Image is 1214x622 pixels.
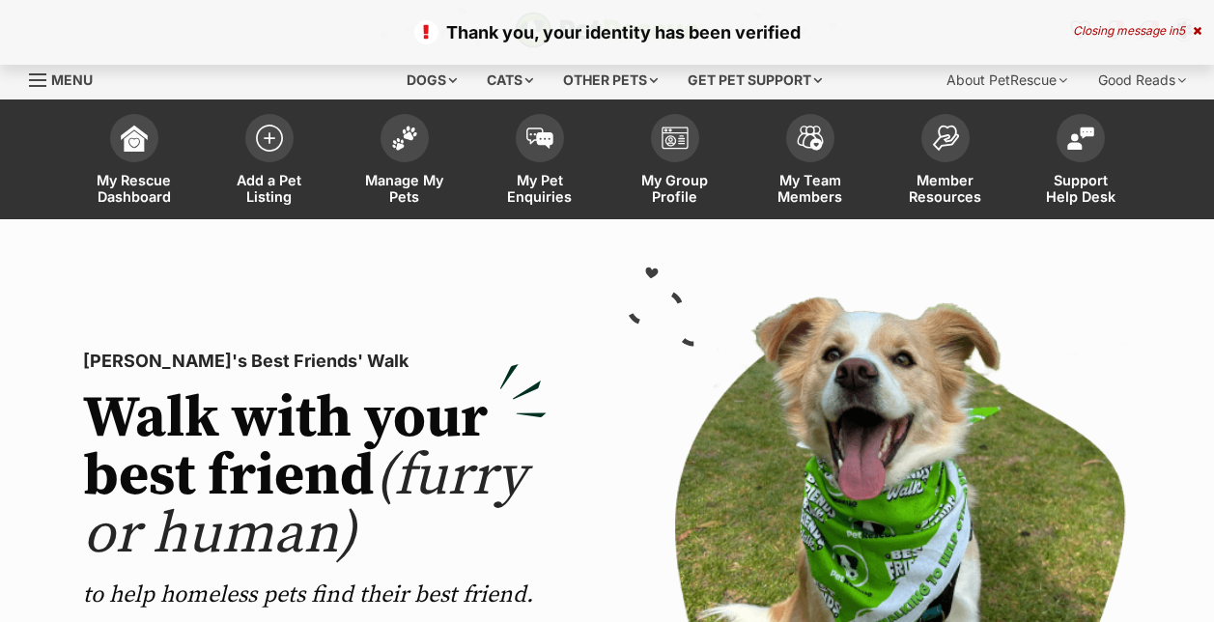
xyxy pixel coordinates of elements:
div: About PetRescue [933,61,1081,99]
span: My Pet Enquiries [496,172,583,205]
img: team-members-icon-5396bd8760b3fe7c0b43da4ab00e1e3bb1a5d9ba89233759b79545d2d3fc5d0d.svg [797,126,824,151]
img: help-desk-icon-fdf02630f3aa405de69fd3d07c3f3aa587a6932b1a1747fa1d2bba05be0121f9.svg [1067,127,1094,150]
p: [PERSON_NAME]'s Best Friends' Walk [83,348,547,375]
a: My Group Profile [607,104,743,219]
span: My Team Members [767,172,854,205]
a: Menu [29,61,106,96]
span: Support Help Desk [1037,172,1124,205]
img: pet-enquiries-icon-7e3ad2cf08bfb03b45e93fb7055b45f3efa6380592205ae92323e6603595dc1f.svg [526,127,553,149]
span: My Rescue Dashboard [91,172,178,205]
p: to help homeless pets find their best friend. [83,580,547,610]
span: My Group Profile [632,172,719,205]
img: add-pet-listing-icon-0afa8454b4691262ce3f59096e99ab1cd57d4a30225e0717b998d2c9b9846f56.svg [256,125,283,152]
a: Support Help Desk [1013,104,1148,219]
div: Good Reads [1085,61,1200,99]
span: Add a Pet Listing [226,172,313,205]
img: dashboard-icon-eb2f2d2d3e046f16d808141f083e7271f6b2e854fb5c12c21221c1fb7104beca.svg [121,125,148,152]
div: Get pet support [674,61,835,99]
a: Member Resources [878,104,1013,219]
img: manage-my-pets-icon-02211641906a0b7f246fdf0571729dbe1e7629f14944591b6c1af311fb30b64b.svg [391,126,418,151]
a: My Team Members [743,104,878,219]
div: Cats [473,61,547,99]
img: group-profile-icon-3fa3cf56718a62981997c0bc7e787c4b2cf8bcc04b72c1350f741eb67cf2f40e.svg [662,127,689,150]
a: My Pet Enquiries [472,104,607,219]
img: member-resources-icon-8e73f808a243e03378d46382f2149f9095a855e16c252ad45f914b54edf8863c.svg [932,125,959,151]
a: My Rescue Dashboard [67,104,202,219]
span: Menu [51,71,93,88]
a: Manage My Pets [337,104,472,219]
span: (furry or human) [83,440,526,571]
span: Member Resources [902,172,989,205]
span: Manage My Pets [361,172,448,205]
h2: Walk with your best friend [83,390,547,564]
div: Dogs [393,61,470,99]
div: Other pets [550,61,671,99]
a: Add a Pet Listing [202,104,337,219]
